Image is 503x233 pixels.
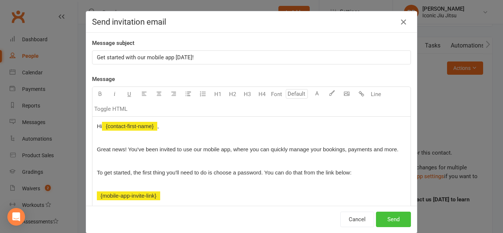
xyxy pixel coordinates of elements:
button: Line [369,87,383,102]
button: U [122,87,137,102]
button: H2 [225,87,240,102]
label: Message [92,75,115,84]
span: U [127,91,131,98]
button: Toggle HTML [92,102,129,116]
span: Great news! You've been invited to use our mobile app, where you can quickly manage your bookings... [97,146,398,152]
span: Get started with our mobile app [DATE]! [97,54,194,61]
label: Message subject [92,39,134,47]
button: Cancel [340,212,374,227]
span: Hi [97,123,102,129]
div: Open Intercom Messenger [7,208,25,226]
button: H4 [254,87,269,102]
span: , [157,123,159,129]
button: A [310,87,324,102]
button: Close [398,16,409,28]
button: Send [376,212,411,227]
input: Default [286,89,308,99]
span: To get started, the first thing you'll need to do is choose a password. You can do that from the ... [97,169,352,176]
button: Font [269,87,284,102]
h4: Send invitation email [92,17,411,27]
button: H3 [240,87,254,102]
button: H1 [210,87,225,102]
